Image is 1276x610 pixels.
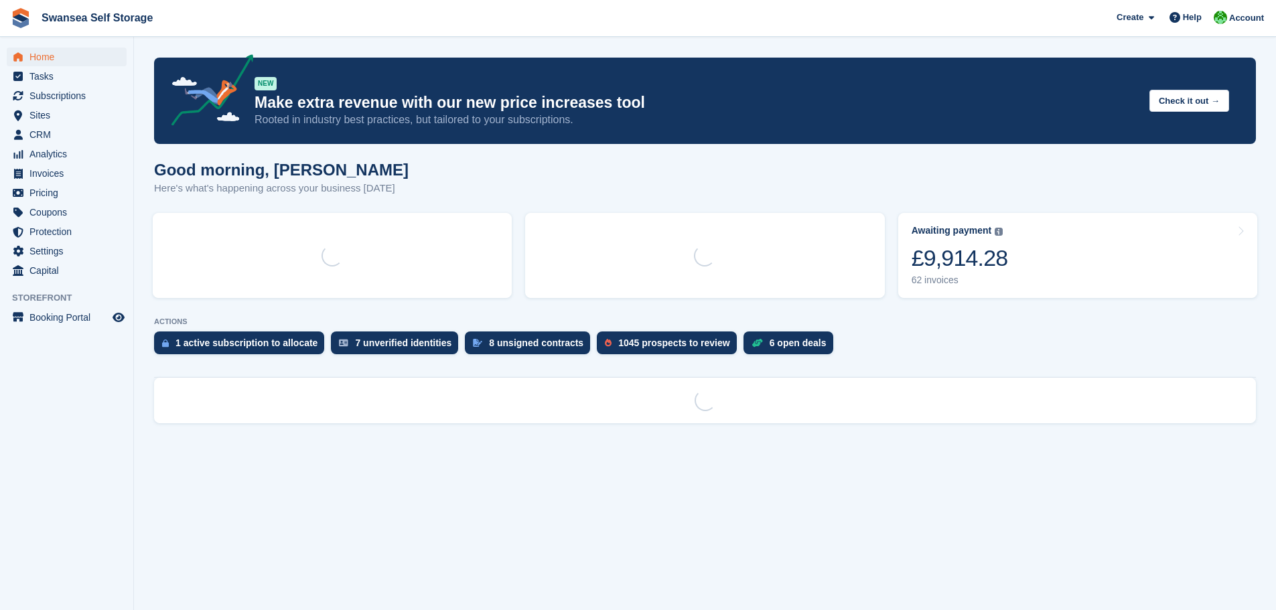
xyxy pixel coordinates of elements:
[29,125,110,144] span: CRM
[162,339,169,348] img: active_subscription_to_allocate_icon-d502201f5373d7db506a760aba3b589e785aa758c864c3986d89f69b8ff3...
[29,164,110,183] span: Invoices
[339,339,348,347] img: verify_identity-adf6edd0f0f0b5bbfe63781bf79b02c33cf7c696d77639b501bdc392416b5a36.svg
[255,112,1139,127] p: Rooted in industry best practices, but tailored to your subscriptions.
[175,337,317,348] div: 1 active subscription to allocate
[912,275,1008,286] div: 62 invoices
[995,228,1003,236] img: icon-info-grey-7440780725fd019a000dd9b08b2336e03edf1995a4989e88bcd33f0948082b44.svg
[7,242,127,260] a: menu
[29,48,110,66] span: Home
[7,203,127,222] a: menu
[29,203,110,222] span: Coupons
[7,48,127,66] a: menu
[7,125,127,144] a: menu
[7,106,127,125] a: menu
[160,54,254,131] img: price-adjustments-announcement-icon-8257ccfd72463d97f412b2fc003d46551f7dbcb40ab6d574587a9cd5c0d94...
[605,339,612,347] img: prospect-51fa495bee0391a8d652442698ab0144808aea92771e9ea1ae160a38d050c398.svg
[29,183,110,202] span: Pricing
[7,183,127,202] a: menu
[29,86,110,105] span: Subscriptions
[473,339,482,347] img: contract_signature_icon-13c848040528278c33f63329250d36e43548de30e8caae1d1a13099fd9432cc5.svg
[11,8,31,28] img: stora-icon-8386f47178a22dfd0bd8f6a31ec36ba5ce8667c1dd55bd0f319d3a0aa187defe.svg
[7,86,127,105] a: menu
[1214,11,1227,24] img: Andrew Robbins
[29,106,110,125] span: Sites
[29,222,110,241] span: Protection
[1183,11,1202,24] span: Help
[7,261,127,280] a: menu
[154,317,1256,326] p: ACTIONS
[465,331,597,361] a: 8 unsigned contracts
[1117,11,1143,24] span: Create
[912,225,992,236] div: Awaiting payment
[154,181,409,196] p: Here's what's happening across your business [DATE]
[255,93,1139,112] p: Make extra revenue with our new price increases tool
[898,213,1257,298] a: Awaiting payment £9,914.28 62 invoices
[29,67,110,86] span: Tasks
[111,309,127,325] a: Preview store
[7,222,127,241] a: menu
[355,337,451,348] div: 7 unverified identities
[489,337,583,348] div: 8 unsigned contracts
[154,161,409,179] h1: Good morning, [PERSON_NAME]
[1229,11,1264,25] span: Account
[912,244,1008,272] div: £9,914.28
[7,308,127,327] a: menu
[597,331,743,361] a: 1045 prospects to review
[618,337,730,348] div: 1045 prospects to review
[7,145,127,163] a: menu
[29,261,110,280] span: Capital
[36,7,158,29] a: Swansea Self Storage
[331,331,465,361] a: 7 unverified identities
[1149,90,1229,112] button: Check it out →
[752,338,763,348] img: deal-1b604bf984904fb50ccaf53a9ad4b4a5d6e5aea283cecdc64d6e3604feb123c2.svg
[29,308,110,327] span: Booking Portal
[29,242,110,260] span: Settings
[12,291,133,305] span: Storefront
[7,164,127,183] a: menu
[154,331,331,361] a: 1 active subscription to allocate
[7,67,127,86] a: menu
[255,77,277,90] div: NEW
[743,331,840,361] a: 6 open deals
[770,337,827,348] div: 6 open deals
[29,145,110,163] span: Analytics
